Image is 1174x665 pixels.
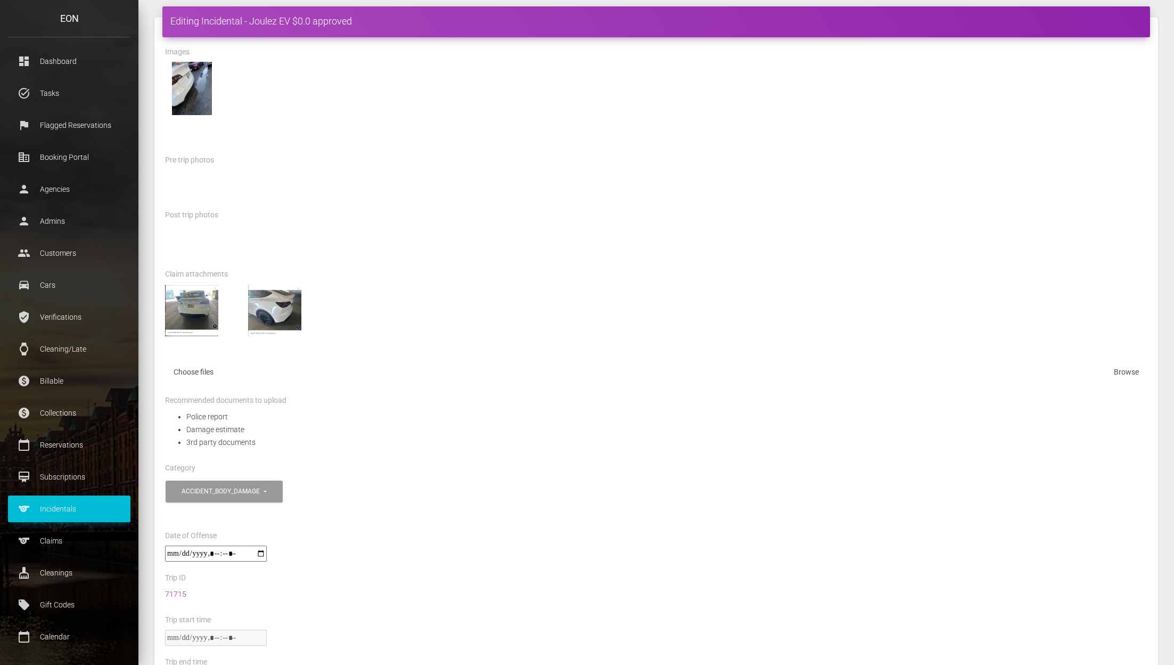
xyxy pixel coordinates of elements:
a: person Admins [8,208,130,234]
a: corporate_fare Booking Portal [8,144,130,171]
img: 5ba033fc752b430a8f8bebf03ef1a1e1.jpg [165,62,218,115]
p: Billable [16,373,122,389]
p: Admins [16,213,122,229]
label: Pre trip photos [165,155,214,166]
label: Images [165,47,190,58]
a: sports Incidentals [8,496,130,522]
a: paid Billable [8,368,130,394]
p: Gift Codes [16,597,122,613]
li: Police report [186,410,1147,423]
p: Verifications [16,309,122,325]
a: watch Cleaning/Late [8,336,130,362]
p: Agencies [16,181,122,197]
img: Screenshot%202025-09-08%20at%2011.14.36%E2%80%AFAM.png [248,284,301,337]
a: dashboard Dashboard [8,48,130,75]
a: sports Claims [8,528,130,554]
p: Flagged Reservations [16,117,122,133]
img: Screenshot%202025-09-08%20at%2011.14.21%E2%80%AFAM.png [165,284,218,337]
label: Recommended documents to upload [165,395,286,406]
label: Trip ID [165,573,186,583]
p: Reservations [16,437,122,453]
a: local_offer Gift Codes [8,591,130,618]
p: Cars [16,277,122,293]
a: flag Flagged Reservations [8,112,130,139]
a: task_alt Tasks [8,80,130,107]
p: Dashboard [16,53,122,69]
p: Claims [16,533,122,549]
p: Cleanings [16,565,122,581]
p: Collections [16,405,122,421]
label: Choose files [165,363,1147,385]
label: Category [165,463,195,474]
label: Claim attachments [165,269,228,280]
li: Damage estimate [186,423,1147,436]
p: Tasks [16,85,122,101]
div: accident_body_damage [182,487,262,496]
li: 3rd party documents [186,436,1147,449]
a: drive_eta Cars [8,272,130,298]
a: 71715 [165,590,186,598]
a: calendar_today Calendar [8,623,130,650]
h4: Editing Incidental - Joulez EV $0.0 approved [170,14,1142,28]
p: Calendar [16,629,122,645]
a: verified_user Verifications [8,304,130,330]
label: Post trip photos [165,210,218,221]
label: Trip start time [165,615,211,626]
p: Cleaning/Late [16,341,122,357]
a: cleaning_services Cleanings [8,559,130,586]
a: paid Collections [8,400,130,426]
p: Customers [16,245,122,261]
p: Subscriptions [16,469,122,485]
p: Booking Portal [16,149,122,165]
p: Incidentals [16,501,122,517]
a: people Customers [8,240,130,266]
a: card_membership Subscriptions [8,464,130,490]
label: Date of Offense [165,531,217,541]
a: person Agencies [8,176,130,202]
a: calendar_today Reservations [8,432,130,458]
button: accident_body_damage [166,481,283,502]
